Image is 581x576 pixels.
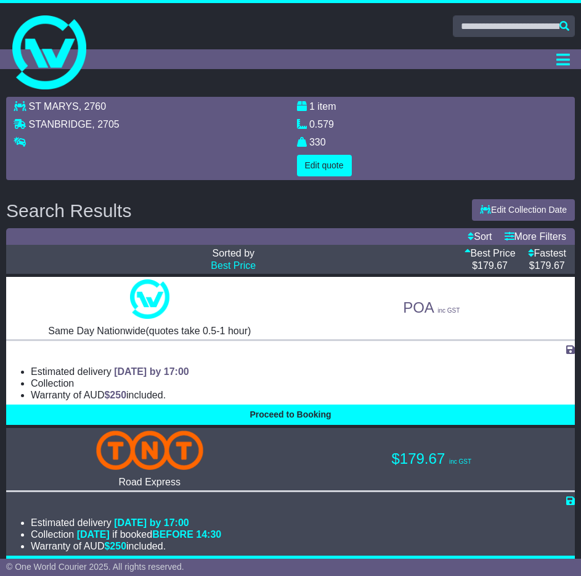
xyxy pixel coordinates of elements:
span: 14:30 [196,529,221,540]
span: 179.67 [535,260,565,271]
span: © One World Courier 2025. All rights reserved. [6,562,184,572]
img: TNT Domestic: Road Express [96,430,203,470]
span: item [317,101,336,112]
p: $ [465,260,516,271]
button: Edit quote [297,155,352,176]
a: Best Price [465,248,516,258]
button: Toggle navigation [551,49,575,69]
span: , 2760 [79,101,106,112]
li: Estimated delivery [31,517,575,529]
img: One World Courier: Same Day Nationwide(quotes take 0.5-1 hour) [130,279,169,319]
a: Fastest [528,248,566,258]
span: inc GST [437,307,460,314]
li: Warranty of AUD included. [31,540,575,552]
button: Proceed to Booking [6,405,575,425]
p: Sorted by [15,247,452,259]
li: Warranty of AUD included. [31,389,575,401]
span: Same Day Nationwide(quotes take 0.5-1 hour) [48,326,251,336]
a: Best Price [211,260,256,271]
span: Road Express [119,477,181,487]
span: , 2705 [92,119,119,130]
p: $179.67 [297,450,567,468]
span: 179.67 [477,260,508,271]
span: 0.579 [309,119,334,130]
span: STANBRIDGE [28,119,92,130]
span: 1 [309,101,315,112]
span: [DATE] [77,529,110,540]
a: Sort [468,231,492,242]
a: More Filters [505,231,566,242]
li: Collection [31,529,575,540]
span: $ [104,390,126,400]
li: Estimated delivery [31,366,575,377]
span: inc GST [449,458,471,465]
span: 250 [110,541,126,551]
button: Edit Collection Date [472,199,575,221]
span: if booked [77,529,221,540]
span: 330 [309,137,326,147]
span: $ [104,541,126,551]
li: Collection [31,377,575,389]
button: Proceed to Booking [6,556,575,576]
p: POA [297,299,567,317]
span: [DATE] by 17:00 [114,517,189,528]
span: ST MARYS [28,101,78,112]
span: 250 [110,390,126,400]
span: BEFORE [152,529,193,540]
p: $ [528,260,566,271]
span: [DATE] by 17:00 [114,366,189,377]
